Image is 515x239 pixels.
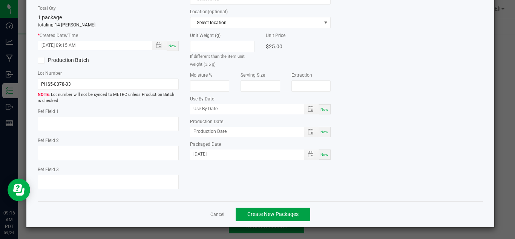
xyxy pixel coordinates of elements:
p: totaling 14 [PERSON_NAME] [38,22,179,28]
span: Now [169,44,176,48]
span: Toggle popup [304,104,319,114]
span: Toggle popup [304,127,319,137]
a: Cancel [210,211,224,218]
input: Created Datetime [38,41,144,50]
span: 1 package [38,14,62,20]
label: Lot Number [38,70,179,77]
label: Moisture % [190,72,230,79]
label: Production Batch [38,56,103,64]
span: Toggle popup [304,150,319,160]
input: Production Date [190,127,296,136]
span: Lot number will not be synced to METRC unless Production Batch is checked [38,92,179,104]
label: Ref Field 1 [38,108,179,115]
small: If different than the item unit weight (3.5 g) [190,54,245,67]
span: Toggle popup [152,41,167,50]
label: Unit Price [266,32,331,39]
label: Total Qty [38,5,179,12]
input: Use By Date [190,104,296,114]
label: Location [190,8,331,15]
span: NO DATA FOUND [190,17,331,28]
span: Create New Packages [247,211,299,217]
span: Now [320,107,328,111]
label: Created Date/Time [38,32,179,39]
input: Packaged Date [190,150,296,159]
div: $25.00 [266,41,331,52]
span: Now [320,153,328,157]
span: Select location [190,17,321,28]
label: Use By Date [190,96,331,102]
label: Extraction [291,72,331,79]
label: Serving Size [241,72,280,79]
iframe: Resource center [8,179,30,201]
label: Ref Field 3 [38,166,179,173]
label: Production Date [190,118,331,125]
button: Create New Packages [236,208,310,221]
label: Ref Field 2 [38,137,179,144]
label: Unit Weight (g) [190,32,255,39]
span: (optional) [208,9,228,14]
label: Packaged Date [190,141,331,148]
span: Now [320,130,328,134]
